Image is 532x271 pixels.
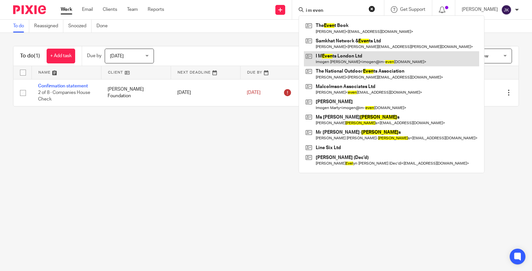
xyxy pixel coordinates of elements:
td: [DATE] [171,79,240,106]
span: Get Support [400,7,425,12]
a: Reassigned [34,20,63,33]
h1: To do [20,53,40,59]
img: svg%3E [501,5,512,15]
td: [PERSON_NAME] Foundation [101,79,171,106]
p: Due by [87,53,101,59]
a: Clients [103,6,117,13]
a: + Add task [47,49,75,63]
a: Email [82,6,93,13]
a: Confirmation statement [38,84,88,88]
a: Snoozed [68,20,92,33]
a: Done [96,20,113,33]
a: Work [61,6,72,13]
button: Clear [369,6,375,12]
a: Team [127,6,138,13]
p: [PERSON_NAME] [462,6,498,13]
span: 2 of 8 · Companies House Check [38,90,90,102]
span: [DATE] [110,54,124,58]
a: To do [13,20,29,33]
img: Pixie [13,5,46,14]
span: [DATE] [247,90,261,95]
input: Search [305,8,364,14]
span: (1) [34,53,40,58]
a: Reports [148,6,164,13]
